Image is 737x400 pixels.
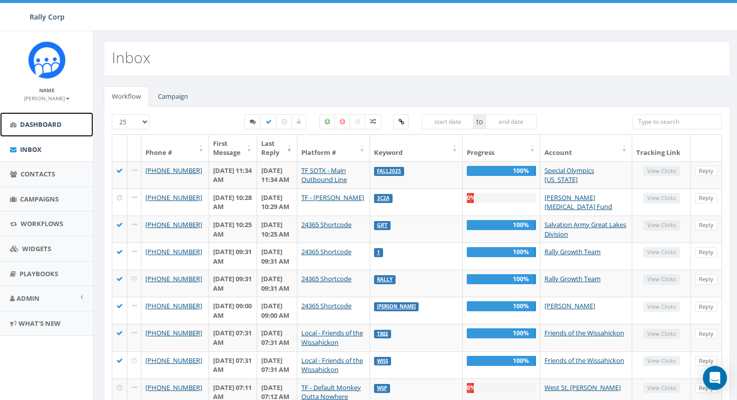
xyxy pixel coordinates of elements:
a: Reply [695,329,717,339]
div: Open Intercom Messenger [703,366,727,390]
label: Neutral [349,114,365,129]
label: Mixed [364,114,382,129]
a: Reply [695,302,717,312]
h2: Inbox [112,49,150,66]
a: WISS [377,358,388,364]
label: Expired [276,114,292,129]
span: Inbox [20,145,42,154]
a: 24365 Shortcode [301,247,351,256]
a: Workflow [104,86,149,107]
a: 1 [377,249,380,256]
a: Friends of the Wissahickon [544,328,624,337]
a: 3C2A [377,195,390,202]
a: [PERSON_NAME] [24,93,70,102]
td: [DATE] 07:31 AM [257,351,297,378]
a: [PHONE_NUMBER] [145,356,202,365]
a: [PHONE_NUMBER] [145,274,202,283]
span: Playbooks [20,269,58,278]
div: 100% [467,220,536,230]
div: 0% [467,383,474,393]
span: Admin [17,294,40,303]
td: [DATE] 09:31 AM [257,270,297,297]
label: Closed [291,114,306,129]
a: Reply [695,274,717,285]
div: 100% [467,247,536,257]
a: Reply [695,166,717,176]
small: Name [39,87,55,94]
a: [PHONE_NUMBER] [145,247,202,256]
span: Campaigns [20,194,59,204]
a: [PERSON_NAME] [377,303,416,310]
a: West St. [PERSON_NAME] [544,383,621,392]
span: Contacts [21,169,55,178]
td: [DATE] 07:31 AM [257,324,297,351]
th: Tracking Link [632,135,691,161]
a: [PERSON_NAME] [MEDICAL_DATA] Fund [544,193,612,212]
a: [PERSON_NAME] [544,301,595,310]
label: Negative [334,114,350,129]
a: Local - Friends of the Wissahickon [301,328,363,347]
a: Campaign [150,86,196,107]
a: [PHONE_NUMBER] [145,383,202,392]
a: WSP [377,385,387,391]
th: Platform #: activate to sort column ascending [297,135,370,161]
a: Rally Growth Team [544,247,601,256]
a: [PHONE_NUMBER] [145,328,202,337]
a: TREE [377,330,388,337]
a: FALL2025 [377,168,401,174]
a: [PHONE_NUMBER] [145,193,202,202]
input: start date [422,114,474,129]
th: Account: activate to sort column ascending [540,135,632,161]
small: [PERSON_NAME] [24,95,70,102]
td: [DATE] 09:00 AM [209,297,257,324]
a: [PHONE_NUMBER] [145,301,202,310]
a: Rally Growth Team [544,274,601,283]
div: 100% [467,301,536,311]
td: [DATE] 09:31 AM [209,243,257,270]
th: Phone #: activate to sort column ascending [141,135,209,161]
span: Workflows [21,219,63,228]
label: Clicked [393,114,409,129]
td: [DATE] 09:00 AM [257,297,297,324]
span: Widgets [22,244,51,253]
a: RALLY [377,276,393,283]
label: Positive [319,114,335,129]
td: [DATE] 10:25 AM [257,216,297,243]
a: [PHONE_NUMBER] [145,166,202,175]
label: Started [244,114,261,129]
span: Dashboard [20,120,62,129]
a: Local - Friends of the Wissahickon [301,356,363,374]
td: [DATE] 10:25 AM [209,216,257,243]
a: Reply [695,356,717,366]
div: 100% [467,328,536,338]
input: Type to search [633,114,722,129]
th: Keyword: activate to sort column ascending [370,135,463,161]
td: [DATE] 07:31 AM [209,351,257,378]
a: GIFT [377,222,388,229]
div: 100% [467,356,536,366]
a: TF SOTX - Main Outbound Line [301,166,347,184]
td: [DATE] 09:31 AM [209,270,257,297]
a: 24365 Shortcode [301,301,351,310]
a: Friends of the Wissahickon [544,356,624,365]
a: 24365 Shortcode [301,274,351,283]
a: Special Olympics [US_STATE] [544,166,594,184]
th: Last Reply: activate to sort column ascending [257,135,297,161]
th: First Message: activate to sort column ascending [209,135,257,161]
a: Reply [695,247,717,258]
td: [DATE] 10:29 AM [257,188,297,216]
div: 100% [467,166,536,176]
span: What's New [19,319,61,328]
div: 100% [467,274,536,284]
th: Progress: activate to sort column ascending [463,135,540,161]
span: Rally Corp [30,12,65,22]
a: [PHONE_NUMBER] [145,220,202,229]
td: [DATE] 11:34 AM [209,161,257,188]
td: [DATE] 09:31 AM [257,243,297,270]
a: Reply [695,193,717,204]
img: Icon_1.png [28,41,66,79]
span: to [474,114,485,129]
td: [DATE] 07:31 AM [209,324,257,351]
div: 0% [467,193,474,203]
input: end date [485,114,537,129]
